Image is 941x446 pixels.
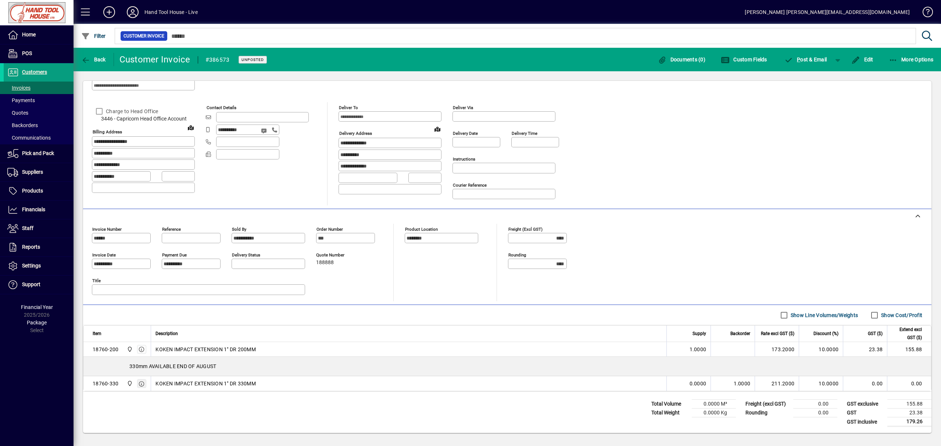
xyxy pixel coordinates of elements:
button: Filter [79,29,108,43]
a: Products [4,182,74,200]
mat-label: Sold by [232,227,246,232]
button: Send SMS [256,122,273,140]
button: Profile [121,6,144,19]
app-page-header-button: Back [74,53,114,66]
button: Back [79,53,108,66]
button: Custom Fields [719,53,769,66]
div: #386573 [205,54,230,66]
span: Staff [22,225,33,231]
span: Quote number [316,253,360,258]
mat-label: Invoice date [92,252,116,258]
td: Total Volume [648,400,692,409]
span: Customer Invoice [124,32,164,40]
span: Supply [693,330,706,338]
span: Products [22,188,43,194]
mat-label: Order number [316,227,343,232]
td: 23.38 [887,409,931,417]
td: GST [843,409,887,417]
span: Home [22,32,36,37]
span: Unposted [241,57,264,62]
span: Support [22,281,40,287]
div: 18760-200 [93,346,118,353]
a: Knowledge Base [917,1,932,25]
span: Custom Fields [721,57,767,62]
div: 211.2000 [759,380,794,387]
span: Settings [22,263,41,269]
span: Communications [7,135,51,141]
mat-label: Instructions [453,157,475,162]
a: Financials [4,201,74,219]
td: 0.00 [843,376,887,391]
mat-label: Invoice number [92,227,122,232]
span: Frankton [125,345,133,353]
td: 0.00 [793,400,837,409]
span: Quotes [7,110,28,116]
a: Support [4,276,74,294]
span: Item [93,330,101,338]
button: Post & Email [781,53,831,66]
span: Filter [81,33,106,39]
div: 330mm AVAILABLE END OF AUGUST [83,357,931,376]
mat-label: Rounding [508,252,526,258]
span: Package [27,320,47,325]
td: Rounding [742,409,793,417]
span: More Options [889,57,934,62]
a: Backorders [4,119,74,132]
span: Backorders [7,122,38,128]
a: Home [4,26,74,44]
span: Documents (0) [658,57,705,62]
span: Financials [22,206,45,212]
label: Show Cost/Profit [880,312,922,319]
span: GST ($) [868,330,883,338]
td: 23.38 [843,342,887,357]
a: Reports [4,238,74,256]
span: Invoices [7,85,31,91]
a: Pick and Pack [4,144,74,163]
a: Payments [4,94,74,107]
mat-label: Delivery status [232,252,260,258]
td: 155.88 [887,342,931,357]
td: Freight (excl GST) [742,400,793,409]
span: POS [22,50,32,56]
span: Discount (%) [813,330,838,338]
button: Edit [849,53,875,66]
span: Financial Year [21,304,53,310]
div: Customer Invoice [119,54,190,65]
a: Staff [4,219,74,238]
mat-label: Deliver To [339,105,358,110]
div: 18760-330 [93,380,118,387]
button: More Options [887,53,935,66]
mat-label: Product location [405,227,438,232]
div: 173.2000 [759,346,794,353]
span: Description [155,330,178,338]
span: Rate excl GST ($) [761,330,794,338]
div: Hand Tool House - Live [144,6,198,18]
div: [PERSON_NAME] [PERSON_NAME][EMAIL_ADDRESS][DOMAIN_NAME] [745,6,910,18]
span: Backorder [730,330,750,338]
td: 0.0000 Kg [692,409,736,417]
a: Suppliers [4,163,74,181]
mat-label: Deliver via [453,105,473,110]
mat-label: Title [92,278,101,283]
span: P [797,57,800,62]
span: Pick and Pack [22,150,54,156]
mat-label: Courier Reference [453,183,487,188]
td: 155.88 [887,400,931,409]
td: 0.00 [887,376,931,391]
span: 0.0000 [690,380,706,387]
span: KOKEN IMPACT EXTENSION 1" DR 330MM [155,380,256,387]
a: POS [4,44,74,63]
label: Show Line Volumes/Weights [789,312,858,319]
span: Customers [22,69,47,75]
span: Suppliers [22,169,43,175]
mat-label: Delivery date [453,131,478,136]
a: Communications [4,132,74,144]
mat-label: Delivery time [512,131,537,136]
span: 1.0000 [734,380,751,387]
button: Add [97,6,121,19]
span: Frankton [125,380,133,388]
td: 10.0000 [799,342,843,357]
td: 0.0000 M³ [692,400,736,409]
span: KOKEN IMPACT EXTENSION 1" DR 200MM [155,346,256,353]
mat-label: Freight (excl GST) [508,227,543,232]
